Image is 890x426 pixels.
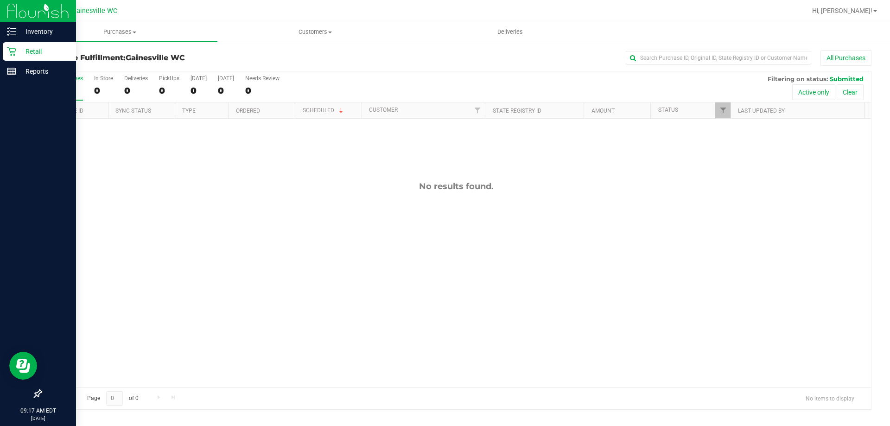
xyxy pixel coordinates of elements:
p: 09:17 AM EDT [4,407,72,415]
button: Clear [837,84,864,100]
p: [DATE] [4,415,72,422]
div: [DATE] [191,75,207,82]
p: Reports [16,66,72,77]
a: Deliveries [413,22,608,42]
a: Sync Status [115,108,151,114]
span: Customers [218,28,412,36]
inline-svg: Retail [7,47,16,56]
h3: Purchase Fulfillment: [41,54,318,62]
inline-svg: Reports [7,67,16,76]
a: Purchases [22,22,217,42]
div: PickUps [159,75,179,82]
div: No results found. [41,181,871,191]
iframe: Resource center [9,352,37,380]
a: Customers [217,22,413,42]
a: Last Updated By [738,108,785,114]
a: Filter [470,102,485,118]
div: 0 [159,85,179,96]
span: Purchases [22,28,217,36]
inline-svg: Inventory [7,27,16,36]
a: State Registry ID [493,108,541,114]
a: Ordered [236,108,260,114]
span: Submitted [830,75,864,83]
p: Retail [16,46,72,57]
span: Gainesville WC [126,53,185,62]
a: Status [658,107,678,113]
div: 0 [191,85,207,96]
span: Gainesville WC [72,7,117,15]
div: 0 [94,85,113,96]
span: No items to display [798,391,862,405]
div: [DATE] [218,75,234,82]
div: 0 [245,85,280,96]
a: Amount [591,108,615,114]
div: Deliveries [124,75,148,82]
p: Inventory [16,26,72,37]
div: 0 [124,85,148,96]
a: Filter [715,102,731,118]
span: Hi, [PERSON_NAME]! [812,7,872,14]
span: Filtering on status: [768,75,828,83]
div: 0 [218,85,234,96]
input: Search Purchase ID, Original ID, State Registry ID or Customer Name... [626,51,811,65]
a: Scheduled [303,107,345,114]
a: Customer [369,107,398,113]
span: Deliveries [485,28,535,36]
button: Active only [792,84,835,100]
button: All Purchases [820,50,871,66]
div: In Store [94,75,113,82]
span: Page of 0 [79,391,146,406]
div: Needs Review [245,75,280,82]
a: Type [182,108,196,114]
